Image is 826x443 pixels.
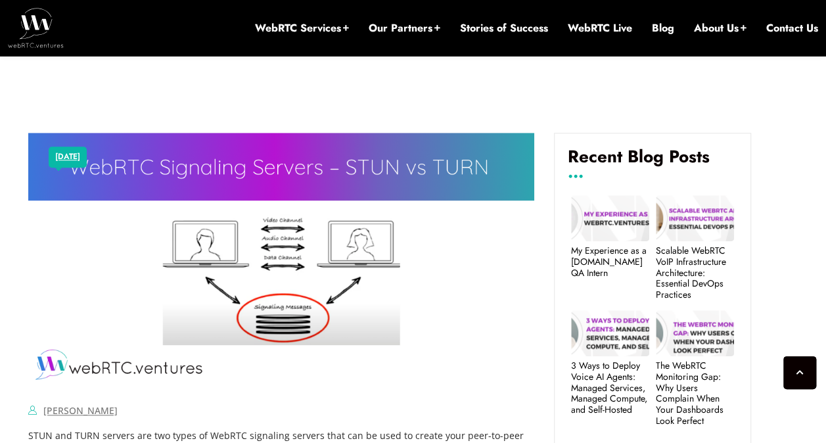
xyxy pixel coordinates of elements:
[656,360,734,427] a: The WebRTC Monitoring Gap: Why Users Complain When Your Dashboards Look Perfect
[652,21,674,35] a: Blog
[656,245,734,300] a: Scalable WebRTC VoIP Infrastructure Architecture: Essential DevOps Practices
[8,8,64,47] img: WebRTC.ventures
[766,21,818,35] a: Contact Us
[55,149,80,166] a: [DATE]
[460,21,548,35] a: Stories of Success
[694,21,746,35] a: About Us
[43,404,118,417] a: [PERSON_NAME]
[571,245,649,278] a: My Experience as a [DOMAIN_NAME] QA Intern
[369,21,440,35] a: Our Partners
[255,21,349,35] a: WebRTC Services
[571,360,649,415] a: 3 Ways to Deploy Voice AI Agents: Managed Services, Managed Compute, and Self-Hosted
[568,147,737,177] h4: Recent Blog Posts
[568,21,632,35] a: WebRTC Live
